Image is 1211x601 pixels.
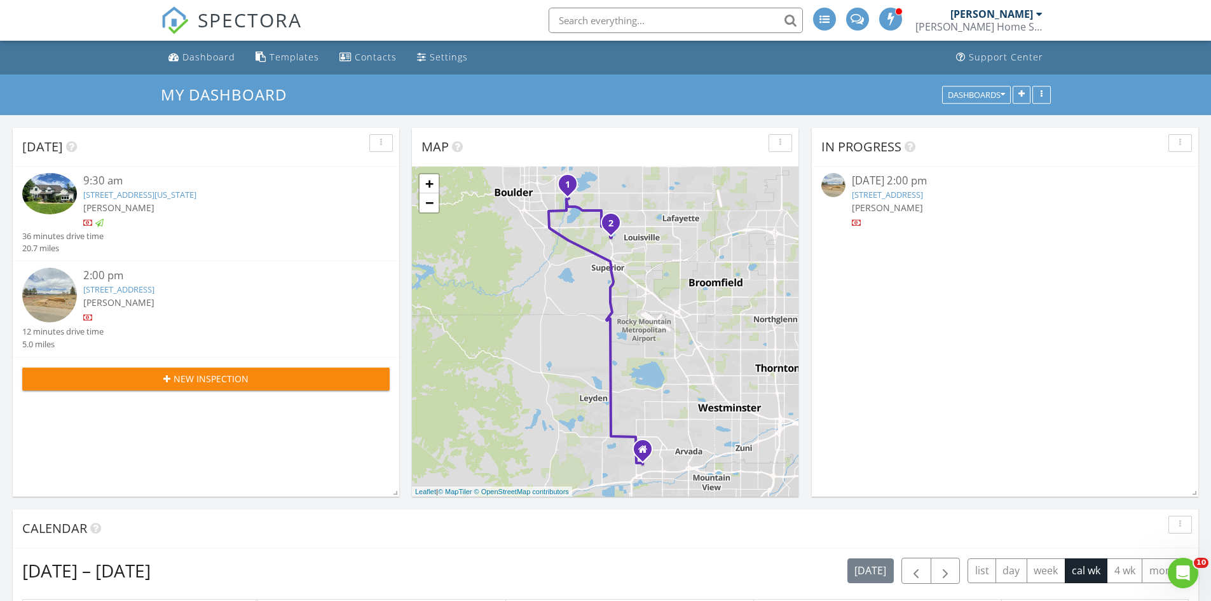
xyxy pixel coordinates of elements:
i: 1 [565,181,570,190]
a: Support Center [951,46,1048,69]
button: cal wk [1065,558,1108,583]
a: © MapTiler [438,488,472,495]
span: In Progress [821,138,901,155]
div: 1027 Willow Pl, Louisville, CO 80027 [611,223,619,230]
button: list [968,558,996,583]
div: Support Center [969,51,1043,63]
div: [DATE] 2:00 pm [852,173,1158,189]
a: [STREET_ADDRESS] [83,284,154,295]
div: 5131 Tabor Street, Wheat Ridge CO 80033 [643,449,650,457]
a: © OpenStreetMap contributors [474,488,569,495]
span: SPECTORA [198,6,302,33]
a: [STREET_ADDRESS] [852,189,923,200]
div: Settings [430,51,468,63]
div: 5.0 miles [22,338,104,350]
i: 2 [608,219,613,228]
div: Templates [270,51,319,63]
div: 9:30 am [83,173,359,189]
span: Calendar [22,520,87,537]
button: 4 wk [1107,558,1142,583]
span: [DATE] [22,138,63,155]
a: Contacts [334,46,402,69]
div: 36 minutes drive time [22,230,104,242]
span: [PERSON_NAME] [852,202,923,214]
button: Next [931,558,961,584]
a: [DATE] 2:00 pm [STREET_ADDRESS] [PERSON_NAME] [821,173,1189,230]
button: Previous [901,558,931,584]
div: | [412,487,572,497]
button: Dashboards [942,86,1011,104]
button: month [1142,558,1189,583]
button: New Inspection [22,368,390,390]
img: 9290169%2Fcover_photos%2FJB8Mgj2EoBD0e3UUv4Df%2Fsmall.jpg [22,173,77,214]
button: day [995,558,1027,583]
span: Map [421,138,449,155]
div: Contacts [355,51,397,63]
button: week [1027,558,1065,583]
a: Settings [412,46,473,69]
span: 10 [1194,558,1208,568]
a: Leaflet [415,488,436,495]
div: Dashboard [182,51,235,63]
a: SPECTORA [161,17,302,44]
a: Zoom in [420,174,439,193]
iframe: Intercom live chat [1168,558,1198,588]
a: Zoom out [420,193,439,212]
div: Dashboards [948,90,1005,99]
span: [PERSON_NAME] [83,296,154,308]
span: [PERSON_NAME] [83,202,154,214]
a: Dashboard [163,46,240,69]
a: [STREET_ADDRESS][US_STATE] [83,189,196,200]
h2: [DATE] – [DATE] [22,558,151,583]
a: 9:30 am [STREET_ADDRESS][US_STATE] [PERSON_NAME] 36 minutes drive time 20.7 miles [22,173,390,254]
img: streetview [22,268,77,322]
div: 2:00 pm [83,268,359,284]
button: [DATE] [847,558,894,583]
span: New Inspection [174,372,249,385]
a: Templates [250,46,324,69]
img: streetview [821,173,845,197]
input: Search everything... [549,8,803,33]
div: Scott Home Services, LLC [915,20,1043,33]
img: The Best Home Inspection Software - Spectora [161,6,189,34]
div: 12 minutes drive time [22,326,104,338]
div: 6091 Reserve Dr , Boulder, Colorado 80303 [568,184,575,191]
div: 20.7 miles [22,242,104,254]
div: [PERSON_NAME] [950,8,1033,20]
a: My Dashboard [161,84,298,105]
a: 2:00 pm [STREET_ADDRESS] [PERSON_NAME] 12 minutes drive time 5.0 miles [22,268,390,350]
